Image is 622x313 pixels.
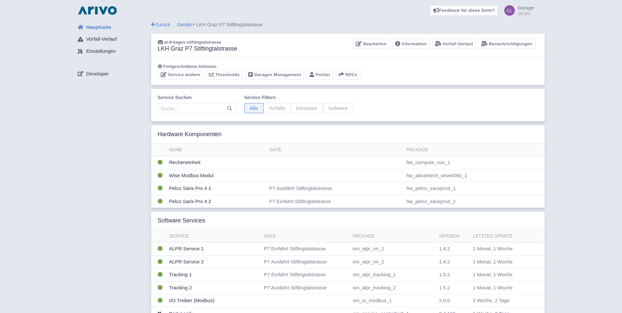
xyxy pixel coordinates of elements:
[86,70,109,78] span: Developer
[350,294,436,307] td: om_io_modbus_1
[439,259,450,264] span: Konfigurierte Version
[350,281,436,294] td: om_alpr_tracking_2
[158,131,222,138] h3: Hardware Komponenten
[244,103,264,113] span: Alle
[167,268,261,282] td: Tracking 1
[167,242,261,256] td: ALPR Service 1
[164,40,221,45] span: at-8-kages-stiftingtalstrasse
[167,182,267,195] td: Pelco Sarix Pro 4 1
[261,230,350,242] th: Gate
[430,5,498,16] a: Feedback für diese Seite?
[350,255,436,268] td: om_alpr_nn_2
[261,255,350,268] td: P7 Ausfahrt Stiftingtalstrasse
[392,39,430,49] a: Information
[470,268,532,282] td: 1 Monat, 1 Woche
[76,5,118,16] img: logo
[158,199,163,204] i: OK
[263,103,291,113] span: Vorfälle
[470,281,532,294] td: 1 Monat, 1 Woche
[404,144,544,156] th: Package
[72,45,151,58] a: Einstellungen
[261,281,350,294] td: P7 Ausfahrt Stiftingtalstrasse
[158,285,163,290] i: OK
[167,195,267,208] td: Pelco Sarix Pro 4 2
[439,272,450,277] span: Konfigurierte Version
[167,281,261,294] td: Tracking 2
[404,169,544,182] td: hw_advantech_wise4060_1
[350,268,436,282] td: om_alpr_tracking_1
[86,35,117,43] span: Vorfall-Verlauf
[432,39,476,49] a: Vorfall-Verlauf
[158,217,205,224] h3: Software Services
[158,103,236,114] input: Suche…
[500,5,534,16] a: Garage GESIG
[245,70,304,80] a: Garagen Management
[470,242,532,256] td: 1 Monat, 1 Woche
[167,255,261,268] td: ALPR Service 2
[307,70,333,80] a: Portier
[261,268,350,282] td: P7 Einfahrt Stiftingtalstrasse
[404,156,544,169] td: hw_compute_nuc_1
[167,144,267,156] th: Name
[267,182,404,195] td: P7 Ausfahrt Stiftingtalstrasse
[336,70,360,80] button: RPCs
[206,70,243,80] a: Thresholds
[167,156,267,169] td: Recheneinheit
[86,48,116,55] span: Einstellungen
[436,230,470,242] th: Version
[439,285,450,290] span: Konfigurierte Version
[350,242,436,256] td: om_alpr_nn_1
[158,173,163,178] i: OK
[86,24,111,31] span: Hauptseite
[177,22,192,27] a: Geräte
[151,21,545,29] div: > LKH Graz P7 Stiftingtalstrasse
[517,5,534,10] span: Garage
[151,22,171,27] a: Zurück
[158,272,163,277] i: OK
[404,195,544,208] td: hw_pelco_sarixpro4_2
[158,246,163,251] i: OK
[323,103,353,113] span: Software
[517,11,534,16] small: GESIG
[158,160,163,165] i: OK
[72,33,151,46] a: Vorfall-Verlauf
[244,94,353,101] label: Service filtern
[72,21,151,33] a: Hauptseite
[267,195,404,208] td: P7 Einfahrt Stiftingtalstrasse
[267,144,404,156] th: Gate
[350,230,436,242] th: Package
[158,45,237,52] h3: LKH Graz P7 Stiftingtalstrasse
[261,242,350,256] td: P7 Einfahrt Stiftingtalstrasse
[158,186,163,191] i: OK
[158,70,203,80] a: Service ändern
[72,68,151,80] a: Developer
[478,39,535,49] a: Benachrichtigungen
[470,230,532,242] th: Letztes Update
[163,64,217,69] span: Fortgeschrittene Aktionen
[470,255,532,268] td: 1 Monat, 1 Woche
[158,94,236,101] label: Service suchen
[439,246,450,251] span: Konfigurierte Version
[404,182,544,195] td: hw_pelco_sarixpro4_1
[158,298,163,303] i: OK
[470,294,532,307] td: 1 Woche, 2 Tage
[353,39,389,49] a: Bearbeiten
[167,230,261,242] th: Service
[167,294,261,307] td: I/O Treiber (Modbus)
[439,298,450,303] span: Konfigurierte Version
[167,169,267,182] td: Wise Modbus Modul
[158,259,163,264] i: OK
[291,103,323,113] span: Hardware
